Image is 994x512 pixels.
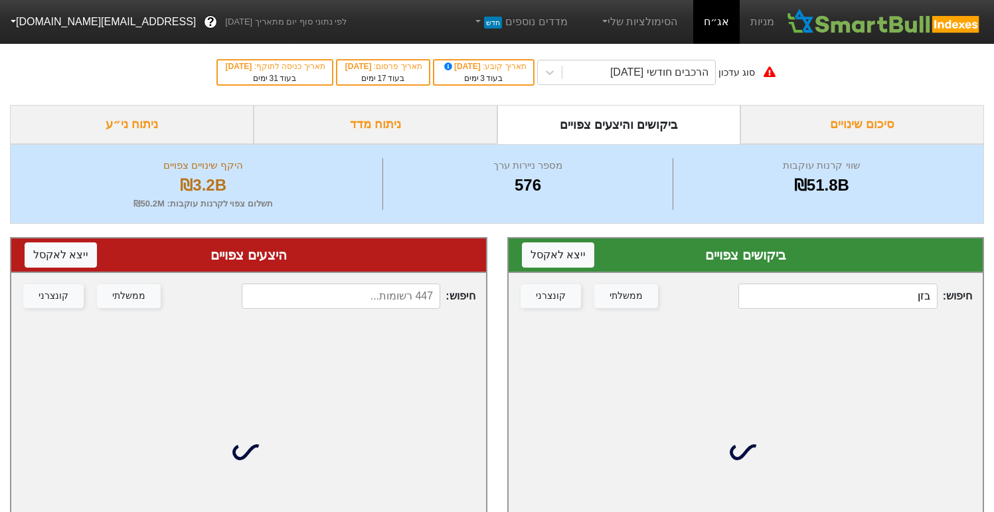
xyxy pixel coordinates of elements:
[521,284,581,308] button: קונצרני
[242,284,440,309] input: 447 רשומות...
[23,284,84,308] button: קונצרני
[738,284,972,309] span: חיפוש :
[242,284,475,309] span: חיפוש :
[27,158,379,173] div: היקף שינויים צפויים
[254,105,497,144] div: ניתוח מדד
[226,62,254,71] span: [DATE]
[27,173,379,197] div: ₪3.2B
[27,197,379,211] div: תשלום צפוי לקרנות עוקבות : ₪50.2M
[345,62,374,71] span: [DATE]
[344,72,422,84] div: בעוד ימים
[522,245,970,265] div: ביקושים צפויים
[441,60,527,72] div: תאריך קובע :
[25,245,473,265] div: היצעים צפויים
[25,242,97,268] button: ייצא לאקסל
[39,289,68,303] div: קונצרני
[594,9,683,35] a: הסימולציות שלי
[738,284,937,309] input: 126 רשומות...
[785,9,983,35] img: SmartBull
[610,64,708,80] div: הרכבים חודשי [DATE]
[224,60,325,72] div: תאריך כניסה לתוקף :
[232,436,264,468] img: loading...
[740,105,984,144] div: סיכום שינויים
[677,173,967,197] div: ₪51.8B
[386,173,669,197] div: 576
[112,289,145,303] div: ממשלתי
[386,158,669,173] div: מספר ניירות ערך
[730,436,762,468] img: loading...
[718,66,755,80] div: סוג עדכון
[610,289,643,303] div: ממשלתי
[377,74,386,83] span: 17
[441,72,527,84] div: בעוד ימים
[480,74,485,83] span: 3
[677,158,967,173] div: שווי קרנות עוקבות
[344,60,422,72] div: תאריך פרסום :
[484,17,502,29] span: חדש
[522,242,594,268] button: ייצא לאקסל
[594,284,658,308] button: ממשלתי
[467,9,573,35] a: מדדים נוספיםחדש
[225,15,347,29] span: לפי נתוני סוף יום מתאריך [DATE]
[97,284,161,308] button: ממשלתי
[442,62,483,71] span: [DATE]
[269,74,278,83] span: 31
[536,289,566,303] div: קונצרני
[10,105,254,144] div: ניתוח ני״ע
[224,72,325,84] div: בעוד ימים
[497,105,741,144] div: ביקושים והיצעים צפויים
[207,13,214,31] span: ?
